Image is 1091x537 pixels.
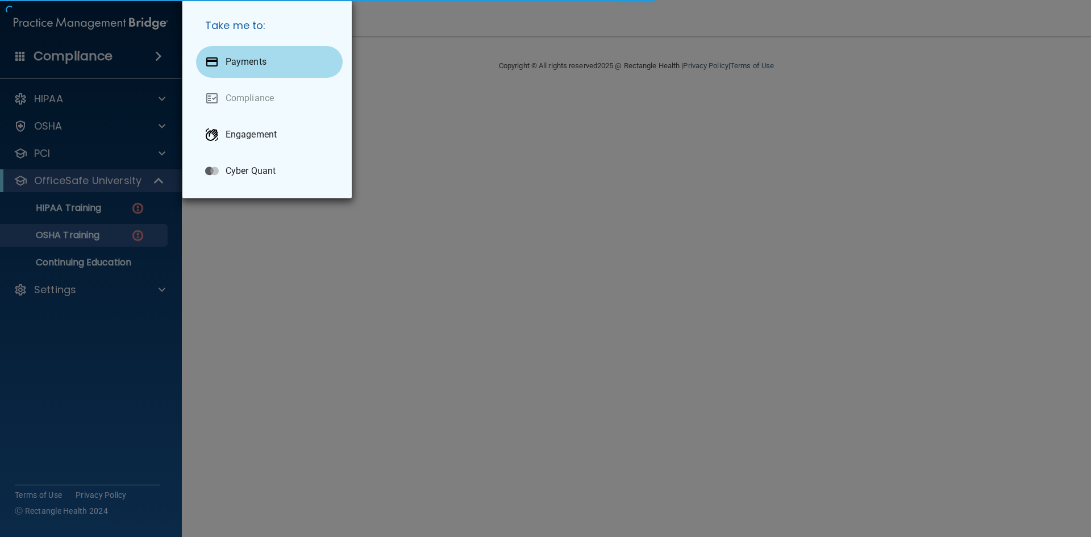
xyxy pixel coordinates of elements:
p: Cyber Quant [226,165,276,177]
a: Cyber Quant [196,155,343,187]
a: Payments [196,46,343,78]
h5: Take me to: [196,10,343,41]
p: Payments [226,56,266,68]
p: Engagement [226,129,277,140]
a: Compliance [196,82,343,114]
a: Engagement [196,119,343,151]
